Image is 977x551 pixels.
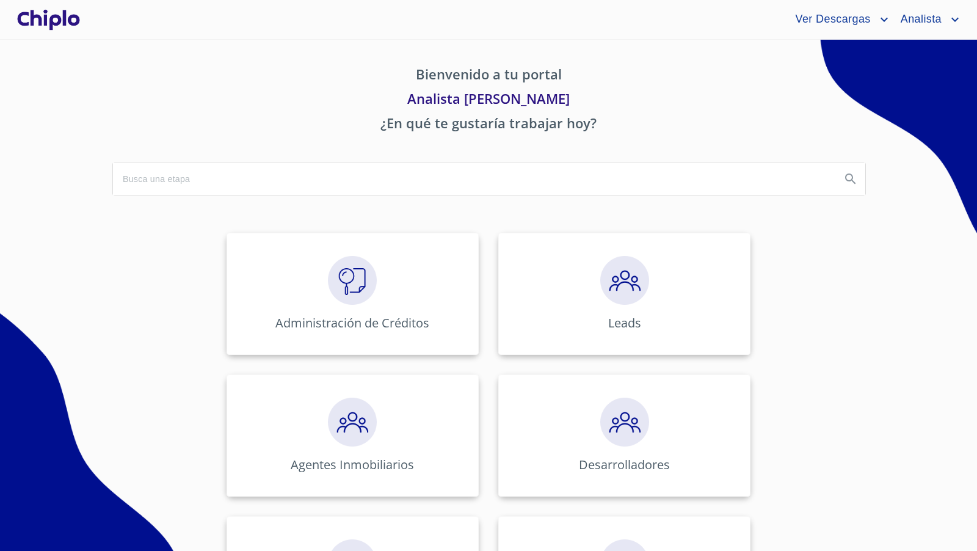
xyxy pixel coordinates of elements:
[786,10,876,29] span: Ver Descargas
[291,456,414,473] p: Agentes Inmobiliarios
[600,256,649,305] img: megaClickPrecalificacion.png
[112,89,865,113] p: Analista [PERSON_NAME]
[786,10,891,29] button: account of current user
[579,456,670,473] p: Desarrolladores
[275,315,429,331] p: Administración de Créditos
[112,113,865,137] p: ¿En qué te gustaría trabajar hoy?
[600,398,649,447] img: megaClickPrecalificacion.png
[608,315,641,331] p: Leads
[328,256,377,305] img: megaClickVerifiacion.png
[112,64,865,89] p: Bienvenido a tu portal
[328,398,377,447] img: megaClickPrecalificacion.png
[113,162,831,195] input: search
[892,10,962,29] button: account of current user
[836,164,865,194] button: Search
[892,10,948,29] span: Analista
